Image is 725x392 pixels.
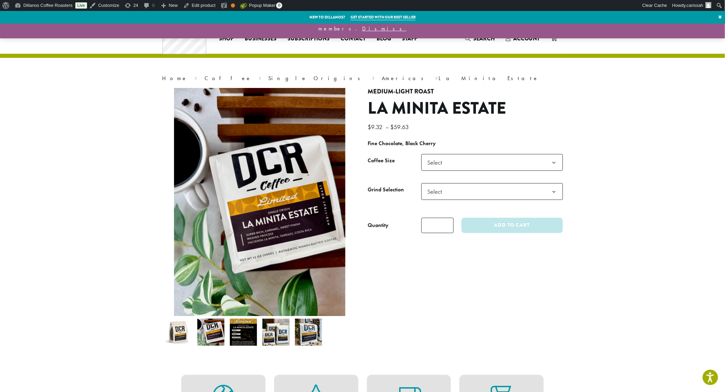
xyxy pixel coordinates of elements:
a: Staff [396,33,423,44]
a: Single Origins [269,75,365,82]
img: La Minita Estate - Image 4 [262,319,290,346]
a: Search [459,33,500,44]
nav: Breadcrumb [162,74,563,83]
span: Select [421,154,563,171]
a: Coffee [205,75,251,82]
a: Live [75,2,87,9]
span: Staff [402,35,417,43]
div: OK [231,3,235,8]
bdi: 9.32 [368,123,384,131]
span: $ [390,123,394,131]
span: Contact [341,35,366,43]
bdi: 59.63 [390,123,410,131]
a: Home [162,75,187,82]
span: Select [421,183,563,200]
span: 0 [276,2,282,9]
button: Add to cart [462,218,563,233]
span: – [385,123,389,131]
span: Businesses [245,35,277,43]
span: › [195,72,197,83]
div: Quantity [368,221,389,229]
a: Americas [382,75,428,82]
img: La Minita Estate - Image 5 [295,319,322,346]
a: Shop [213,33,239,44]
span: Search [473,35,495,42]
span: Blog [377,35,391,43]
span: Account [513,35,540,42]
h1: La Minita Estate [368,99,563,118]
label: Grind Selection [368,185,421,195]
a: × [716,11,725,23]
a: Dismiss [362,25,407,32]
img: La Minita Estate - Image 3 [230,319,257,346]
span: › [259,72,261,83]
b: Fine Chocolate, Black Cherry [368,140,436,147]
a: Get started with our best seller [351,14,416,20]
span: Subscriptions [287,35,330,43]
input: Product quantity [421,218,454,233]
span: carissah [687,3,703,8]
span: Shop [219,35,234,43]
span: Select [425,185,449,198]
img: La Minita Estate [165,319,192,346]
label: Coffee Size [368,156,421,166]
h4: Medium-Light Roast [368,88,563,96]
img: La Minita Estate - Image 2 [197,319,224,346]
span: › [435,72,438,83]
span: › [372,72,374,83]
span: Select [425,156,449,169]
span: $ [368,123,371,131]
